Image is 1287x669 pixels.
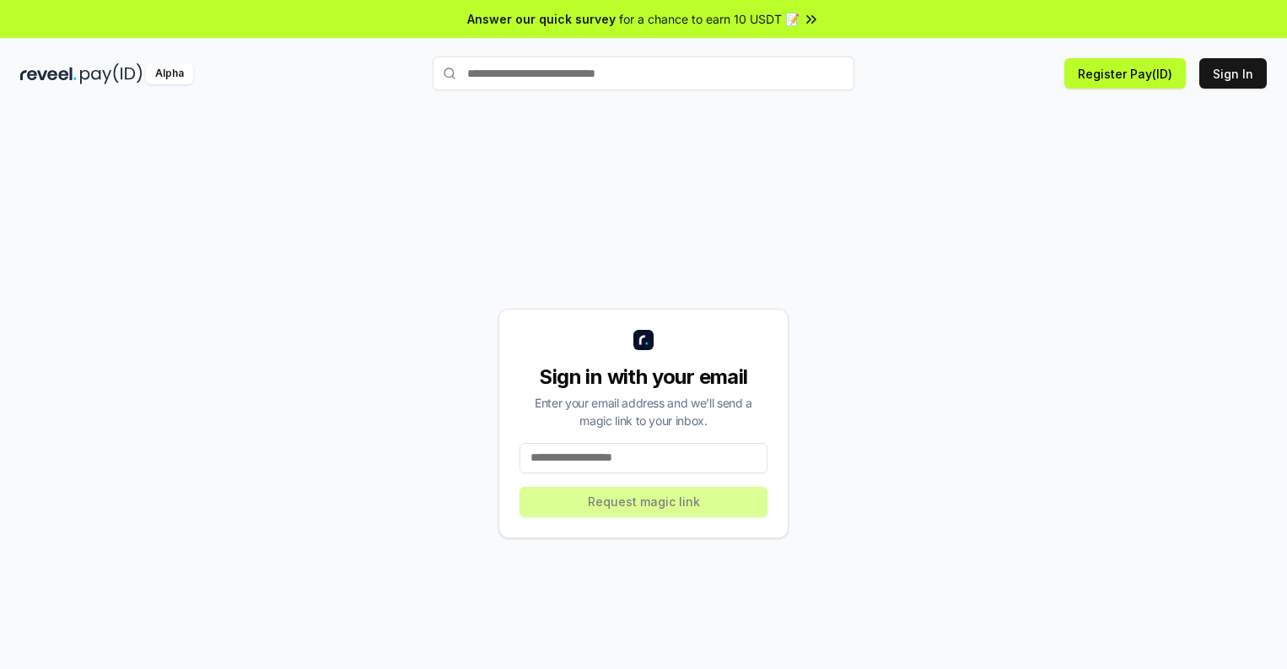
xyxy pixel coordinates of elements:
button: Register Pay(ID) [1064,58,1186,89]
div: Enter your email address and we’ll send a magic link to your inbox. [520,394,767,429]
span: for a chance to earn 10 USDT 📝 [619,10,800,28]
img: pay_id [80,63,143,84]
img: logo_small [633,330,654,350]
img: reveel_dark [20,63,77,84]
button: Sign In [1199,58,1267,89]
span: Answer our quick survey [467,10,616,28]
div: Alpha [146,63,193,84]
div: Sign in with your email [520,364,767,391]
